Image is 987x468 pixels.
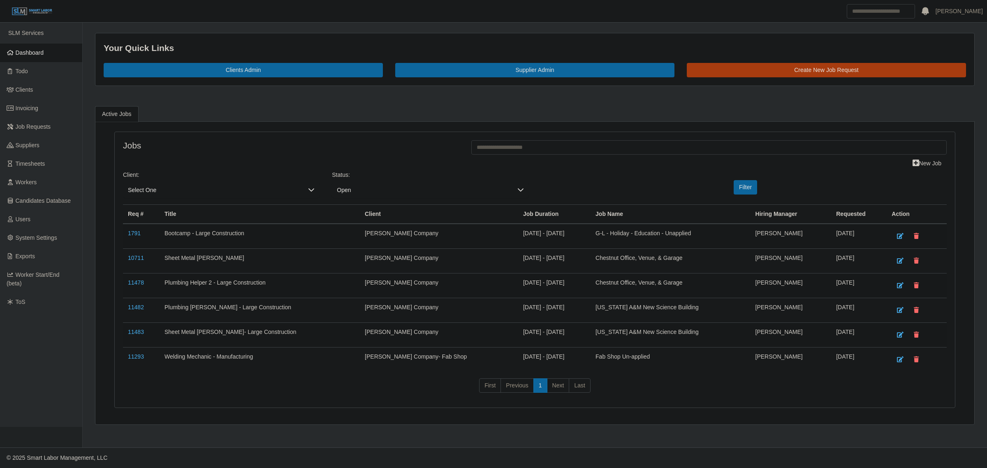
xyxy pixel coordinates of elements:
td: [DATE] [831,347,887,372]
td: Sheet Metal [PERSON_NAME]- Large Construction [160,322,360,347]
a: 1791 [128,230,141,236]
th: Job Name [591,204,750,224]
td: [DATE] [831,248,887,273]
td: [DATE] - [DATE] [518,273,591,298]
td: Fab Shop Un-applied [591,347,750,372]
span: ToS [16,299,25,305]
a: Supplier Admin [395,63,674,77]
nav: pagination [123,378,947,400]
td: [DATE] [831,273,887,298]
td: [PERSON_NAME] Company [360,273,518,298]
label: Status: [332,171,350,179]
a: 11293 [128,353,144,360]
a: 1 [533,378,547,393]
td: [DATE] - [DATE] [518,224,591,249]
td: [DATE] - [DATE] [518,298,591,322]
td: [DATE] [831,224,887,249]
td: [PERSON_NAME] Company [360,224,518,249]
th: Hiring Manager [751,204,832,224]
span: Select One [123,183,303,198]
td: [DATE] [831,298,887,322]
th: Req # [123,204,160,224]
td: [PERSON_NAME] Company [360,248,518,273]
a: 11483 [128,329,144,335]
span: Open [332,183,512,198]
a: New Job [907,156,947,171]
td: Bootcamp - Large Construction [160,224,360,249]
td: [US_STATE] A&M New Science Building [591,298,750,322]
div: Your Quick Links [104,42,966,55]
a: Clients Admin [104,63,383,77]
th: Title [160,204,360,224]
th: Client [360,204,518,224]
span: Workers [16,179,37,185]
td: Sheet Metal [PERSON_NAME] [160,248,360,273]
td: Plumbing [PERSON_NAME] - Large Construction [160,298,360,322]
span: Dashboard [16,49,44,56]
span: Todo [16,68,28,74]
span: Exports [16,253,35,259]
span: Candidates Database [16,197,71,204]
input: Search [847,4,915,19]
th: Action [887,204,947,224]
span: Clients [16,86,33,93]
td: [PERSON_NAME] [751,347,832,372]
a: 11482 [128,304,144,310]
th: Job Duration [518,204,591,224]
span: Suppliers [16,142,39,148]
td: [DATE] - [DATE] [518,248,591,273]
span: Timesheets [16,160,45,167]
td: [PERSON_NAME] [751,224,832,249]
td: G-L - Holiday - Education - Unapplied [591,224,750,249]
span: Job Requests [16,123,51,130]
td: [PERSON_NAME] [751,298,832,322]
td: [PERSON_NAME] Company [360,298,518,322]
td: [US_STATE] A&M New Science Building [591,322,750,347]
td: Chestnut Office, Venue, & Garage [591,273,750,298]
a: 10711 [128,255,144,261]
h4: Jobs [123,140,459,151]
a: Create New Job Request [687,63,966,77]
span: SLM Services [8,30,44,36]
span: Invoicing [16,105,38,111]
td: [DATE] - [DATE] [518,322,591,347]
td: Chestnut Office, Venue, & Garage [591,248,750,273]
a: Active Jobs [95,106,139,122]
td: Welding Mechanic - Manufacturing [160,347,360,372]
span: © 2025 Smart Labor Management, LLC [7,454,107,461]
span: System Settings [16,234,57,241]
td: [PERSON_NAME] [751,248,832,273]
td: [DATE] [831,322,887,347]
td: [PERSON_NAME] Company [360,322,518,347]
a: 11478 [128,279,144,286]
th: Requested [831,204,887,224]
span: Users [16,216,31,222]
span: Worker Start/End (beta) [7,271,60,287]
a: [PERSON_NAME] [936,7,983,16]
td: [PERSON_NAME] [751,273,832,298]
td: [DATE] - [DATE] [518,347,591,372]
label: Client: [123,171,139,179]
img: SLM Logo [12,7,53,16]
button: Filter [734,180,757,195]
td: [PERSON_NAME] Company- Fab Shop [360,347,518,372]
td: [PERSON_NAME] [751,322,832,347]
td: Plumbing Helper 2 - Large Construction [160,273,360,298]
